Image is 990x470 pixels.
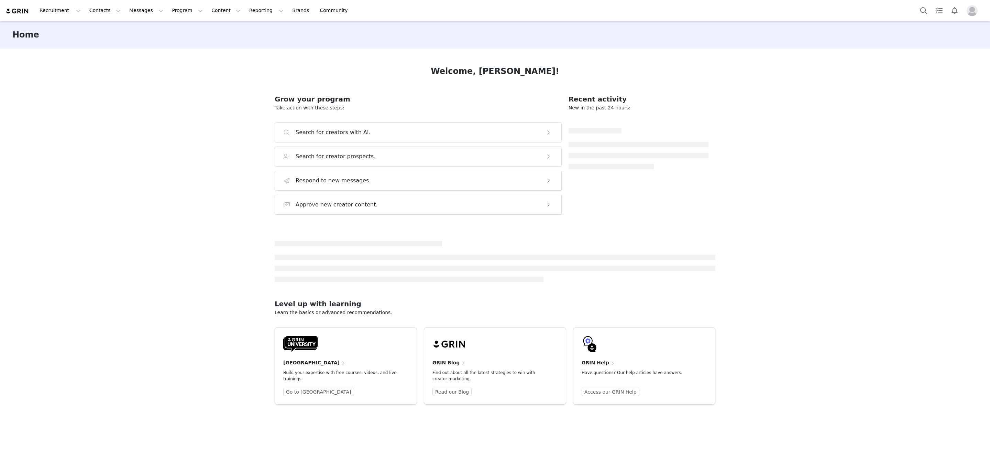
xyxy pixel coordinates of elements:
[296,128,371,137] h3: Search for creators with AI.
[967,5,978,16] img: placeholder-profile.jpg
[582,370,696,376] p: Have questions? Our help articles have answers.
[35,3,85,18] button: Recruitment
[932,3,947,18] a: Tasks
[962,5,984,16] button: Profile
[916,3,931,18] button: Search
[569,104,708,111] p: New in the past 24 hours:
[582,388,639,396] a: Access our GRIN Help
[275,122,562,142] button: Search for creators with AI.
[431,65,559,77] h1: Welcome, [PERSON_NAME]!
[582,336,598,352] img: GRIN-help-icon.svg
[432,359,460,366] h4: GRIN Blog
[569,94,708,104] h2: Recent activity
[288,3,315,18] a: Brands
[125,3,167,18] button: Messages
[582,359,609,366] h4: GRIN Help
[432,370,547,382] p: Find out about all the latest strategies to win with creator marketing.
[283,359,340,366] h4: [GEOGRAPHIC_DATA]
[275,171,562,191] button: Respond to new messages.
[12,29,39,41] h3: Home
[296,152,376,161] h3: Search for creator prospects.
[283,388,354,396] a: Go to [GEOGRAPHIC_DATA]
[316,3,355,18] a: Community
[245,3,288,18] button: Reporting
[275,195,562,215] button: Approve new creator content.
[275,309,715,316] p: Learn the basics or advanced recommendations.
[85,3,125,18] button: Contacts
[283,336,318,352] img: GRIN-University-Logo-Black.svg
[275,147,562,167] button: Search for creator prospects.
[275,299,715,309] h2: Level up with learning
[947,3,962,18] button: Notifications
[168,3,207,18] button: Program
[432,336,467,352] img: grin-logo-black.svg
[207,3,245,18] button: Content
[275,94,562,104] h2: Grow your program
[283,370,397,382] p: Build your expertise with free courses, videos, and live trainings.
[296,201,378,209] h3: Approve new creator content.
[275,104,562,111] p: Take action with these steps:
[296,177,371,185] h3: Respond to new messages.
[432,388,472,396] a: Read our Blog
[5,8,30,14] img: grin logo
